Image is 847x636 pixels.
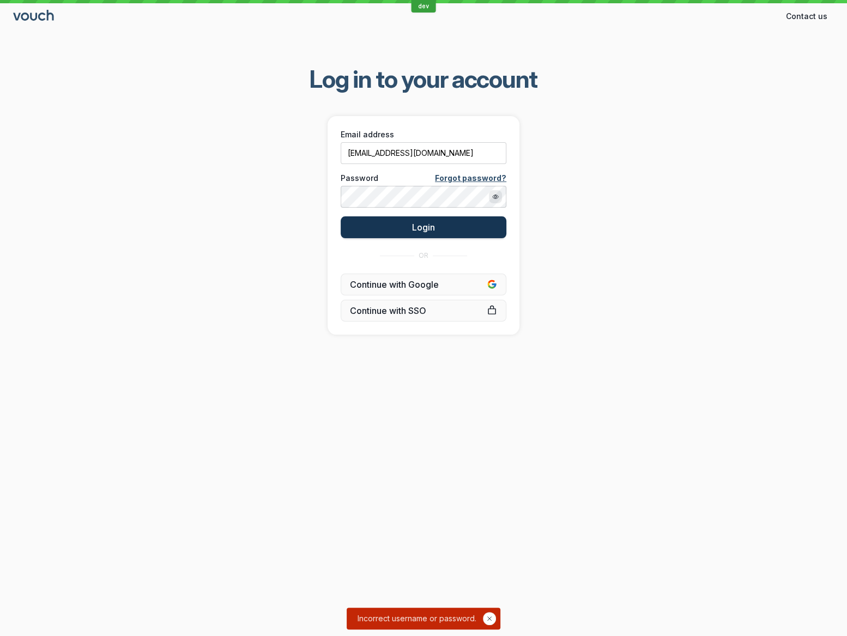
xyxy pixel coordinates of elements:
[341,216,506,238] button: Login
[310,64,537,94] span: Log in to your account
[350,305,497,316] span: Continue with SSO
[341,129,394,140] span: Email address
[341,173,378,184] span: Password
[350,279,497,290] span: Continue with Google
[341,274,506,295] button: Continue with Google
[355,613,483,624] span: Incorrect username or password.
[786,11,827,22] span: Contact us
[419,251,428,260] span: OR
[341,300,506,322] a: Continue with SSO
[779,8,834,25] button: Contact us
[412,222,435,233] span: Login
[435,173,506,184] a: Forgot password?
[483,612,496,625] button: Hide notification
[489,190,502,203] button: Show password
[13,12,56,21] a: Go to sign in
